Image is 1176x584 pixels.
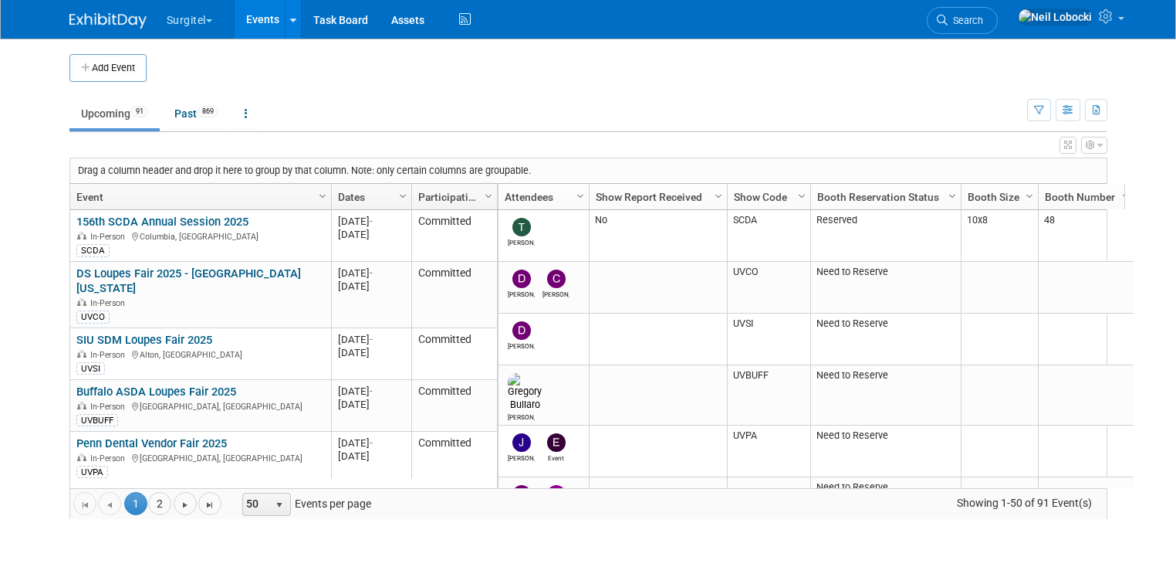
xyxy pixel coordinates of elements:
a: Buffalo ASDA Loupes Fair 2025 [76,385,236,399]
span: Column Settings [946,190,958,202]
td: 48 [1038,210,1134,262]
div: [GEOGRAPHIC_DATA], [GEOGRAPHIC_DATA] [76,399,324,413]
span: In-Person [90,453,130,463]
td: Need to Reserve [810,262,961,314]
td: SCDA [727,210,810,262]
span: Column Settings [397,190,409,202]
span: select [273,499,286,511]
td: No [589,210,727,262]
td: Need to Reserve [810,477,961,529]
img: In-Person Event [77,232,86,239]
div: UVSI [76,362,105,375]
div: [DATE] [338,267,404,280]
span: In-Person [90,232,130,242]
span: 91 [131,106,148,117]
span: Column Settings [1023,190,1036,202]
a: Column Settings [1117,184,1134,207]
img: Daniel Green [512,270,531,288]
a: Go to the next page [174,492,197,515]
div: [DATE] [338,215,404,228]
a: Booth Size [968,184,1028,210]
img: In-Person Event [77,402,86,409]
a: Go to the first page [73,492,96,515]
td: Need to Reserve [810,314,961,365]
td: UVSI [727,314,810,365]
div: [DATE] [338,398,404,411]
span: Column Settings [712,190,725,202]
a: DS Loupes Fair 2025 - [GEOGRAPHIC_DATA][US_STATE] [76,267,301,295]
div: [DATE] [338,228,404,241]
div: Daniel Green [508,340,535,350]
span: - [370,216,373,227]
img: Daniel Green [512,321,531,340]
div: SCDA [76,244,110,256]
img: Chris Martinez [512,485,531,504]
span: Go to the first page [79,499,91,511]
td: Need to Reserve [810,426,961,477]
img: Brent Nowacki [547,485,566,504]
a: Booth Number [1045,184,1124,210]
img: In-Person Event [77,453,86,461]
td: UVCO [727,262,810,314]
span: Column Settings [796,190,808,202]
a: Dates [338,184,401,210]
span: Go to the next page [179,499,191,511]
div: [DATE] [338,450,404,463]
td: Committed [411,262,497,328]
a: Go to the last page [198,492,221,515]
div: Alton, [GEOGRAPHIC_DATA] [76,348,324,361]
td: UVPA [727,426,810,477]
span: Column Settings [1120,190,1132,202]
span: - [370,437,373,449]
span: Events per page [222,492,387,515]
span: Search [948,15,983,26]
img: Neil Lobocki [1018,8,1093,25]
img: ExhibitDay [69,13,147,29]
span: In-Person [90,402,130,412]
a: 156th SCDA Annual Session 2025 [76,215,248,229]
div: Joe Polin [508,452,535,462]
a: Column Settings [394,184,411,207]
img: Event Coordinator [547,433,566,452]
a: Penn Dental Vendor Fair 2025 [76,436,227,450]
td: Need to Reserve [810,365,961,426]
a: Past869 [163,99,230,128]
div: UVBUFF [76,414,118,426]
a: 2 [148,492,171,515]
div: [DATE] [338,346,404,359]
span: Column Settings [574,190,586,202]
td: 10x8 [961,210,1038,262]
img: Joe Polin [512,433,531,452]
a: Column Settings [572,184,589,207]
span: 869 [198,106,218,117]
div: Daniel Green [508,288,535,298]
div: Drag a column header and drop it here to group by that column. Note: only certain columns are gro... [70,158,1107,183]
img: In-Person Event [77,350,86,358]
div: Columbia, [GEOGRAPHIC_DATA] [76,229,324,243]
a: Column Settings [944,184,961,207]
span: - [370,385,373,397]
span: Go to the last page [204,499,216,511]
span: - [370,334,373,345]
span: 1 [124,492,147,515]
td: Reserved [810,210,961,262]
td: Committed [411,328,497,380]
img: Tim Faircloth [512,218,531,236]
span: - [370,267,373,279]
img: Chris Martinez [547,270,566,288]
button: Add Event [69,54,147,82]
a: Upcoming91 [69,99,160,128]
td: Committed [411,210,497,262]
a: Booth Reservation Status [817,184,951,210]
div: UVCO [76,311,110,323]
div: UVPA [76,466,108,478]
div: [GEOGRAPHIC_DATA], [GEOGRAPHIC_DATA] [76,451,324,464]
div: [DATE] [338,333,404,346]
span: Column Settings [482,190,495,202]
div: [DATE] [338,280,404,293]
span: In-Person [90,350,130,360]
div: Event Coordinator [542,452,569,462]
span: Go to the previous page [103,499,116,511]
span: In-Person [90,298,130,308]
span: Showing 1-50 of 91 Event(s) [942,492,1106,514]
